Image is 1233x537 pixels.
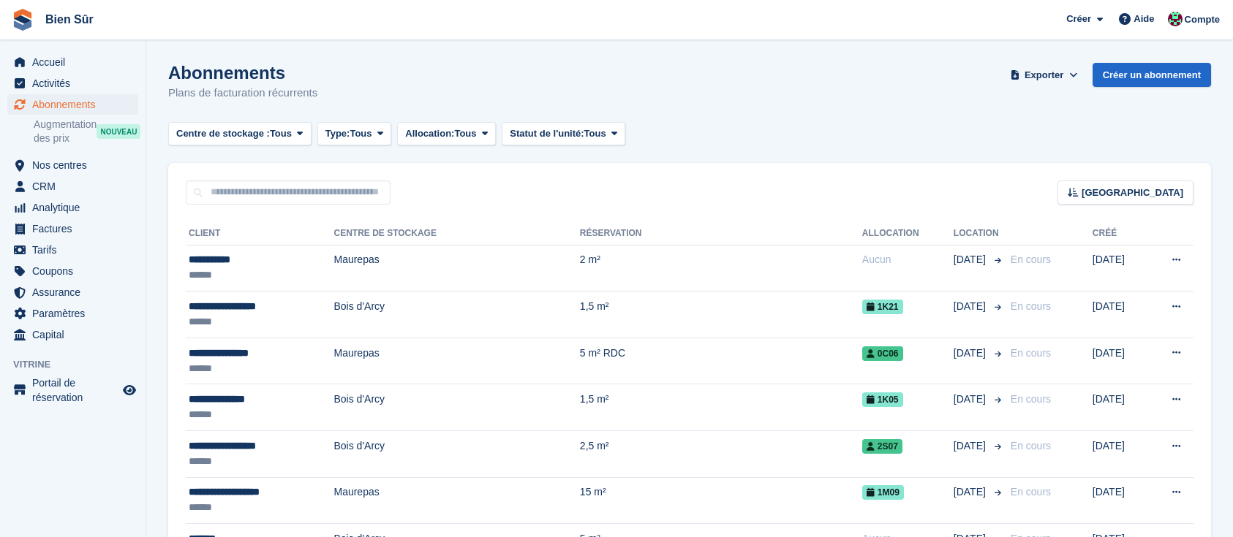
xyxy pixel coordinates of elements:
[862,485,904,500] span: 1M09
[1025,68,1063,83] span: Exporter
[350,126,372,141] span: Tous
[454,126,476,141] span: Tous
[580,338,862,384] td: 5 m² RDC
[32,176,120,197] span: CRM
[862,392,903,407] span: 1K05
[7,94,138,115] a: menu
[168,85,317,102] p: Plans de facturation récurrents
[502,122,625,146] button: Statut de l'unité: Tous
[7,240,138,260] a: menu
[954,438,989,454] span: [DATE]
[1185,12,1220,27] span: Compte
[32,218,120,239] span: Factures
[1093,477,1145,524] td: [DATE]
[1011,440,1051,452] span: En cours
[168,63,317,83] h1: Abonnements
[32,324,120,345] span: Capital
[7,376,138,405] a: menu
[7,261,138,281] a: menu
[1168,12,1183,26] img: Anselme Guiraud
[333,338,579,384] td: Maurepas
[333,292,579,338] td: Bois d'Arcy
[580,222,862,245] th: Réservation
[580,431,862,478] td: 2,5 m²
[954,392,989,407] span: [DATE]
[1011,393,1051,405] span: En cours
[7,324,138,345] a: menu
[186,222,333,245] th: Client
[580,292,862,338] td: 1,5 m²
[121,381,138,399] a: Boutique d'aperçu
[34,117,138,146] a: Augmentation des prix NOUVEAU
[333,245,579,292] td: Maurepas
[34,118,97,145] span: Augmentation des prix
[1093,222,1145,245] th: Créé
[1093,245,1145,292] td: [DATE]
[954,222,1005,245] th: Location
[580,384,862,431] td: 1,5 m²
[32,73,120,94] span: Activités
[954,484,989,500] span: [DATE]
[32,303,120,324] span: Paramètres
[1011,486,1051,498] span: En cours
[510,126,584,141] span: Statut de l'unité:
[1082,186,1183,200] span: [GEOGRAPHIC_DATA]
[1093,292,1145,338] td: [DATE]
[32,240,120,260] span: Tarifs
[1011,300,1051,312] span: En cours
[1134,12,1154,26] span: Aide
[397,122,496,146] button: Allocation: Tous
[580,245,862,292] td: 2 m²
[32,282,120,302] span: Assurance
[862,346,903,361] span: 0C06
[333,477,579,524] td: Maurepas
[7,303,138,324] a: menu
[12,9,34,31] img: stora-icon-8386f47178a22dfd0bd8f6a31ec36ba5ce8667c1dd55bd0f319d3a0aa187defe.svg
[32,94,120,115] span: Abonnements
[32,52,120,72] span: Accueil
[1066,12,1091,26] span: Créer
[7,282,138,302] a: menu
[954,346,989,361] span: [DATE]
[1008,63,1081,87] button: Exporter
[317,122,392,146] button: Type: Tous
[584,126,606,141] span: Tous
[954,299,989,314] span: [DATE]
[1011,254,1051,265] span: En cours
[7,155,138,175] a: menu
[862,252,954,267] div: Aucun
[39,7,99,31] a: Bien Sûr
[13,357,146,372] span: Vitrine
[1093,384,1145,431] td: [DATE]
[333,431,579,478] td: Bois d'Arcy
[32,197,120,218] span: Analytique
[97,124,140,139] div: NOUVEAU
[7,73,138,94] a: menu
[270,126,292,141] span: Tous
[1093,431,1145,478] td: [DATE]
[32,376,120,405] span: Portail de réservation
[7,218,138,239] a: menu
[954,252,989,267] span: [DATE]
[862,222,954,245] th: Allocation
[7,197,138,218] a: menu
[1093,338,1145,384] td: [DATE]
[168,122,312,146] button: Centre de stockage : Tous
[1093,63,1211,87] a: Créer un abonnement
[176,126,270,141] span: Centre de stockage :
[580,477,862,524] td: 15 m²
[1011,347,1051,359] span: En cours
[325,126,350,141] span: Type:
[333,384,579,431] td: Bois d'Arcy
[333,222,579,245] th: Centre de stockage
[405,126,454,141] span: Allocation:
[862,300,903,314] span: 1K21
[7,176,138,197] a: menu
[32,261,120,281] span: Coupons
[7,52,138,72] a: menu
[862,439,902,454] span: 2S07
[32,155,120,175] span: Nos centres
